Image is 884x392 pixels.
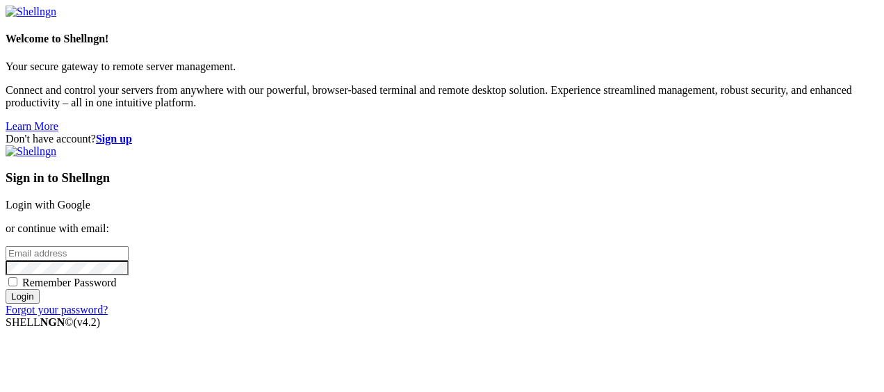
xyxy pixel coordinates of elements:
[6,60,878,73] p: Your secure gateway to remote server management.
[96,133,132,145] a: Sign up
[6,246,129,261] input: Email address
[6,6,56,18] img: Shellngn
[40,316,65,328] b: NGN
[6,84,878,109] p: Connect and control your servers from anywhere with our powerful, browser-based terminal and remo...
[6,170,878,186] h3: Sign in to Shellngn
[6,222,878,235] p: or continue with email:
[6,33,878,45] h4: Welcome to Shellngn!
[74,316,101,328] span: 4.2.0
[8,277,17,286] input: Remember Password
[6,133,878,145] div: Don't have account?
[22,277,117,288] span: Remember Password
[6,120,58,132] a: Learn More
[6,289,40,304] input: Login
[6,199,90,211] a: Login with Google
[6,304,108,316] a: Forgot your password?
[6,316,100,328] span: SHELL ©
[6,145,56,158] img: Shellngn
